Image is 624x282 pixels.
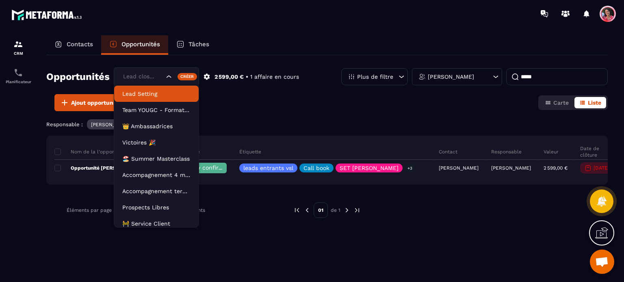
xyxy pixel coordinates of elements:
[178,73,197,80] div: Créer
[13,68,23,77] img: scheduler
[214,73,244,81] p: 2 599,00 €
[122,106,191,114] p: Team YOUGC - Formations
[54,94,126,111] button: Ajout opportunité
[303,165,329,171] p: Call book
[2,33,35,62] a: formationformationCRM
[46,35,101,55] a: Contacts
[353,207,361,214] img: next
[122,203,191,211] p: Prospects Libres
[357,74,393,80] p: Plus de filtre
[2,51,35,56] p: CRM
[331,207,340,213] p: de 1
[553,99,569,106] span: Carte
[574,97,606,108] button: Liste
[2,62,35,90] a: schedulerschedulerPlanificateur
[544,149,559,155] p: Valeur
[303,207,311,214] img: prev
[2,80,35,84] p: Planificateur
[122,171,191,179] p: Accompagnement 4 mois
[590,250,614,274] div: Ouvrir le chat
[594,165,609,171] p: [DATE]
[11,7,84,22] img: logo
[67,41,93,48] p: Contacts
[67,207,112,213] p: Éléments par page
[343,207,351,214] img: next
[314,202,328,218] p: 01
[121,72,164,81] input: Search for option
[428,74,474,80] p: [PERSON_NAME]
[246,73,248,81] p: •
[13,39,23,49] img: formation
[168,35,217,55] a: Tâches
[239,149,261,155] p: Étiquette
[250,73,299,81] p: 1 affaire en cours
[439,149,457,155] p: Contact
[71,99,121,107] span: Ajout opportunité
[122,90,191,98] p: Lead Setting
[293,207,301,214] img: prev
[588,99,601,106] span: Liste
[121,41,160,48] p: Opportunités
[243,165,293,171] p: leads entrants vsl
[340,165,399,171] p: SET [PERSON_NAME]
[114,67,199,86] div: Search for option
[491,165,531,171] p: [PERSON_NAME]
[46,69,110,85] h2: Opportunités
[580,145,613,158] p: Date de clôture
[91,122,131,127] p: [PERSON_NAME]
[491,149,522,155] p: Responsable
[540,97,574,108] button: Carte
[405,164,415,172] p: +3
[54,149,128,155] p: Nom de la l'opportunité
[101,35,168,55] a: Opportunités
[122,220,191,228] p: 🚧 Service Client
[122,122,191,130] p: 👑 Ambassadrices
[122,138,191,146] p: Victoires 🎉
[122,155,191,163] p: 🏖️ Summer Masterclass
[46,121,83,127] p: Responsable :
[190,164,236,171] span: Rdv confirmé ✅
[544,165,568,171] p: 2 599,00 €
[122,187,191,195] p: Accompagnement terminé
[188,41,209,48] p: Tâches
[54,165,142,171] p: Opportunité [PERSON_NAME]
